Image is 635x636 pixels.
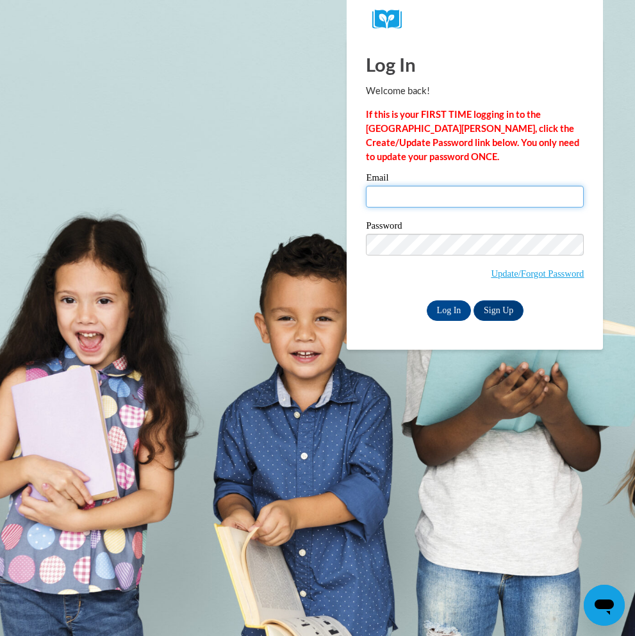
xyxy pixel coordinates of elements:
input: Log In [427,300,472,321]
h1: Log In [366,51,584,77]
a: COX Campus [372,10,577,29]
a: Update/Forgot Password [491,268,584,279]
img: Logo brand [372,10,411,29]
a: Sign Up [474,300,524,321]
iframe: Button to launch messaging window [584,585,625,626]
p: Welcome back! [366,84,584,98]
label: Password [366,221,584,234]
strong: If this is your FIRST TIME logging in to the [GEOGRAPHIC_DATA][PERSON_NAME], click the Create/Upd... [366,109,579,162]
label: Email [366,173,584,186]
